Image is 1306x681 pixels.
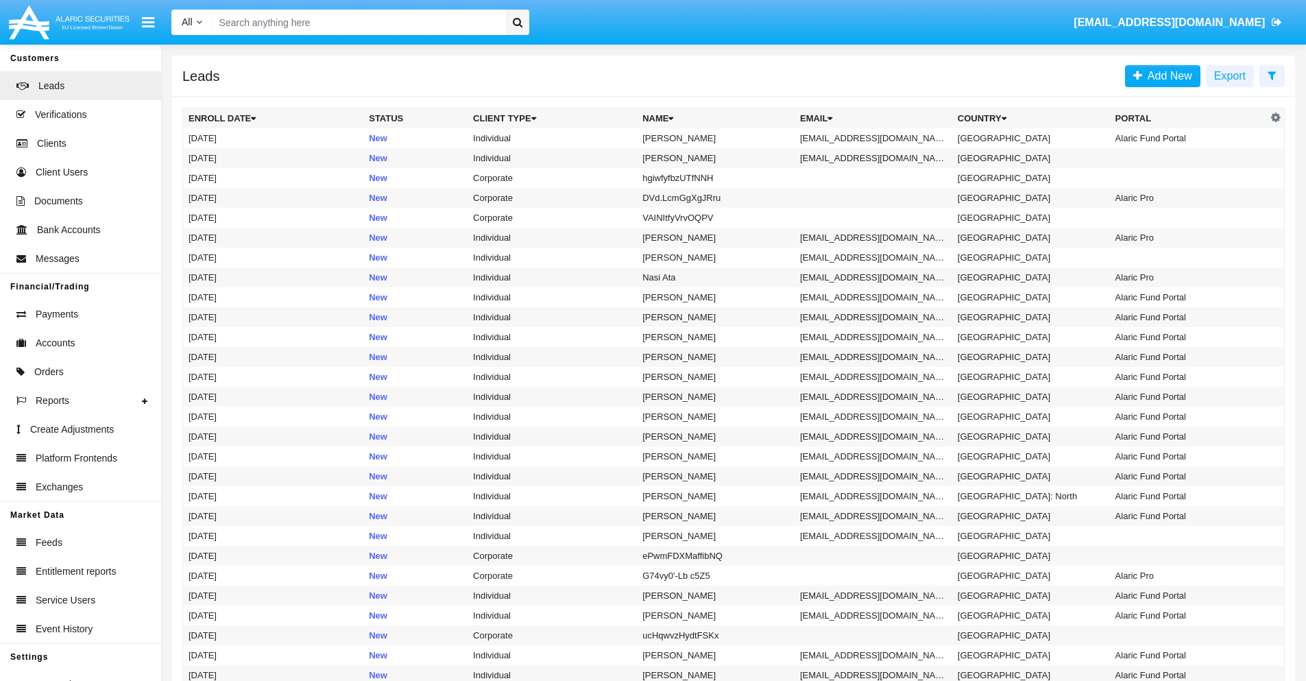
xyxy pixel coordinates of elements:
td: [EMAIL_ADDRESS][DOMAIN_NAME] [795,427,952,446]
td: Individual [468,645,637,665]
td: [EMAIL_ADDRESS][DOMAIN_NAME] [795,267,952,287]
span: Client Users [36,165,88,180]
td: [EMAIL_ADDRESS][DOMAIN_NAME] [795,347,952,367]
td: [PERSON_NAME] [637,586,795,606]
span: Bank Accounts [37,223,101,237]
td: Alaric Fund Portal [1110,307,1268,327]
td: [GEOGRAPHIC_DATA] [952,168,1110,188]
td: Alaric Fund Portal [1110,387,1268,407]
td: [DATE] [183,546,364,566]
td: [PERSON_NAME] [637,128,795,148]
td: [PERSON_NAME] [637,327,795,347]
td: [EMAIL_ADDRESS][DOMAIN_NAME] [795,228,952,248]
td: [DATE] [183,188,364,208]
td: [DATE] [183,228,364,248]
span: Leads [38,79,64,93]
td: [PERSON_NAME] [637,606,795,625]
td: Alaric Fund Portal [1110,645,1268,665]
td: New [363,546,468,566]
input: Search [213,10,501,35]
th: Client Type [468,108,637,129]
td: [GEOGRAPHIC_DATA] [952,625,1110,645]
td: [GEOGRAPHIC_DATA] [952,645,1110,665]
td: New [363,486,468,506]
th: Enroll Date [183,108,364,129]
td: New [363,128,468,148]
td: [DATE] [183,466,364,486]
td: [DATE] [183,625,364,645]
span: Documents [34,194,83,208]
td: New [363,625,468,645]
td: New [363,307,468,327]
td: [DATE] [183,327,364,347]
td: New [363,327,468,347]
td: [GEOGRAPHIC_DATA] [952,526,1110,546]
td: [DATE] [183,307,364,327]
span: Event History [36,622,93,636]
td: [EMAIL_ADDRESS][DOMAIN_NAME] [795,645,952,665]
td: Individual [468,267,637,287]
td: [DATE] [183,128,364,148]
td: [DATE] [183,287,364,307]
td: [DATE] [183,486,364,506]
td: [EMAIL_ADDRESS][DOMAIN_NAME] [795,327,952,347]
td: New [363,148,468,168]
span: Accounts [36,336,75,350]
td: [PERSON_NAME] [637,427,795,446]
button: Export [1206,65,1254,87]
td: [PERSON_NAME] [637,387,795,407]
td: [GEOGRAPHIC_DATA] [952,267,1110,287]
td: Alaric Fund Portal [1110,586,1268,606]
td: [PERSON_NAME] [637,506,795,526]
a: [EMAIL_ADDRESS][DOMAIN_NAME] [1067,3,1289,42]
span: Orders [34,365,64,379]
td: Corporate [468,546,637,566]
span: Create Adjustments [30,422,114,437]
td: [DATE] [183,526,364,546]
th: Name [637,108,795,129]
td: Alaric Fund Portal [1110,347,1268,367]
td: [GEOGRAPHIC_DATA] [952,606,1110,625]
td: [DATE] [183,148,364,168]
td: [EMAIL_ADDRESS][DOMAIN_NAME] [795,606,952,625]
td: Corporate [468,625,637,645]
td: [EMAIL_ADDRESS][DOMAIN_NAME] [795,287,952,307]
td: [EMAIL_ADDRESS][DOMAIN_NAME] [795,248,952,267]
td: [EMAIL_ADDRESS][DOMAIN_NAME] [795,407,952,427]
span: [EMAIL_ADDRESS][DOMAIN_NAME] [1074,16,1265,28]
td: [GEOGRAPHIC_DATA] [952,387,1110,407]
td: Alaric Fund Portal [1110,446,1268,466]
td: Alaric Fund Portal [1110,506,1268,526]
td: [PERSON_NAME] [637,248,795,267]
td: Alaric Fund Portal [1110,327,1268,347]
td: Alaric Pro [1110,267,1268,287]
td: New [363,506,468,526]
td: [DATE] [183,645,364,665]
td: G74vy0'-Lb c5Z5 [637,566,795,586]
span: Add New [1142,70,1192,82]
td: [GEOGRAPHIC_DATA] [952,427,1110,446]
td: New [363,407,468,427]
td: [DATE] [183,387,364,407]
td: New [363,287,468,307]
td: Individual [468,248,637,267]
td: [DATE] [183,586,364,606]
td: Individual [468,427,637,446]
td: [DATE] [183,407,364,427]
td: New [363,387,468,407]
td: [EMAIL_ADDRESS][DOMAIN_NAME] [795,446,952,466]
td: [EMAIL_ADDRESS][DOMAIN_NAME] [795,506,952,526]
td: [DATE] [183,347,364,367]
td: [PERSON_NAME] [637,486,795,506]
td: Individual [468,446,637,466]
td: [PERSON_NAME] [637,407,795,427]
td: [GEOGRAPHIC_DATA] [952,307,1110,327]
td: [DATE] [183,606,364,625]
td: Individual [468,228,637,248]
td: [DATE] [183,566,364,586]
td: [PERSON_NAME] [637,645,795,665]
td: [GEOGRAPHIC_DATA] [952,287,1110,307]
td: [DATE] [183,168,364,188]
th: Portal [1110,108,1268,129]
h5: Leads [182,71,220,82]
